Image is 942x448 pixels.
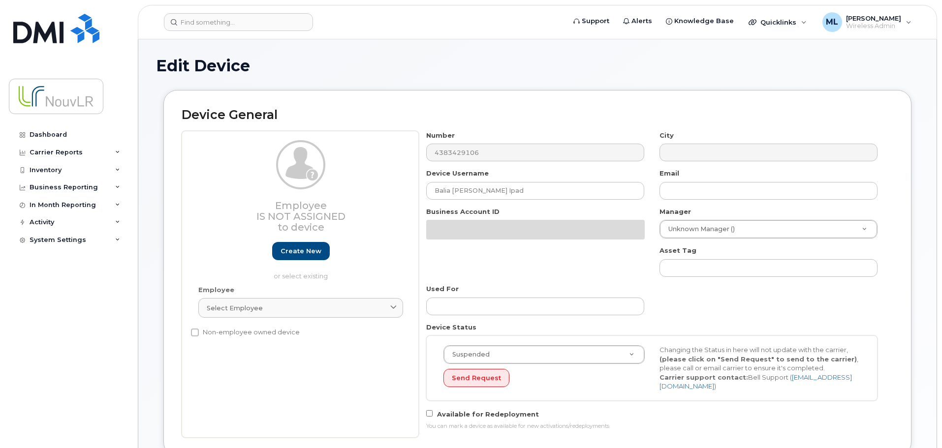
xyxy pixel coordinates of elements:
[660,220,877,238] a: Unknown Manager ()
[444,346,644,363] a: Suspended
[426,169,489,178] label: Device Username
[156,57,919,74] h1: Edit Device
[182,108,893,122] h2: Device General
[426,410,433,417] input: Available for Redeployment
[659,169,679,178] label: Email
[426,323,476,332] label: Device Status
[446,350,490,359] span: Suspended
[191,329,199,336] input: Non-employee owned device
[652,345,868,391] div: Changing the Status in here will not update with the carrier, , please call or email carrier to e...
[191,327,300,338] label: Non-employee owned device
[659,246,696,255] label: Asset Tag
[198,298,403,318] a: Select employee
[198,271,403,281] p: or select existing
[659,373,852,390] a: [EMAIL_ADDRESS][DOMAIN_NAME]
[198,285,234,295] label: Employee
[426,422,878,430] div: You can mark a device as available for new activations/redeployments
[426,207,500,216] label: Business Account ID
[659,131,674,140] label: City
[256,210,345,222] span: Is not assigned
[443,369,509,387] button: Send Request
[662,225,735,234] span: Unknown Manager ()
[426,131,455,140] label: Number
[207,303,263,313] span: Select employee
[659,355,857,363] strong: (please click on "Send Request" to send to the carrier)
[278,221,324,233] span: to device
[437,410,539,418] span: Available for Redeployment
[272,242,330,260] a: Create new
[198,200,403,233] h3: Employee
[659,373,748,381] strong: Carrier support contact:
[659,207,691,216] label: Manager
[426,284,459,294] label: Used For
